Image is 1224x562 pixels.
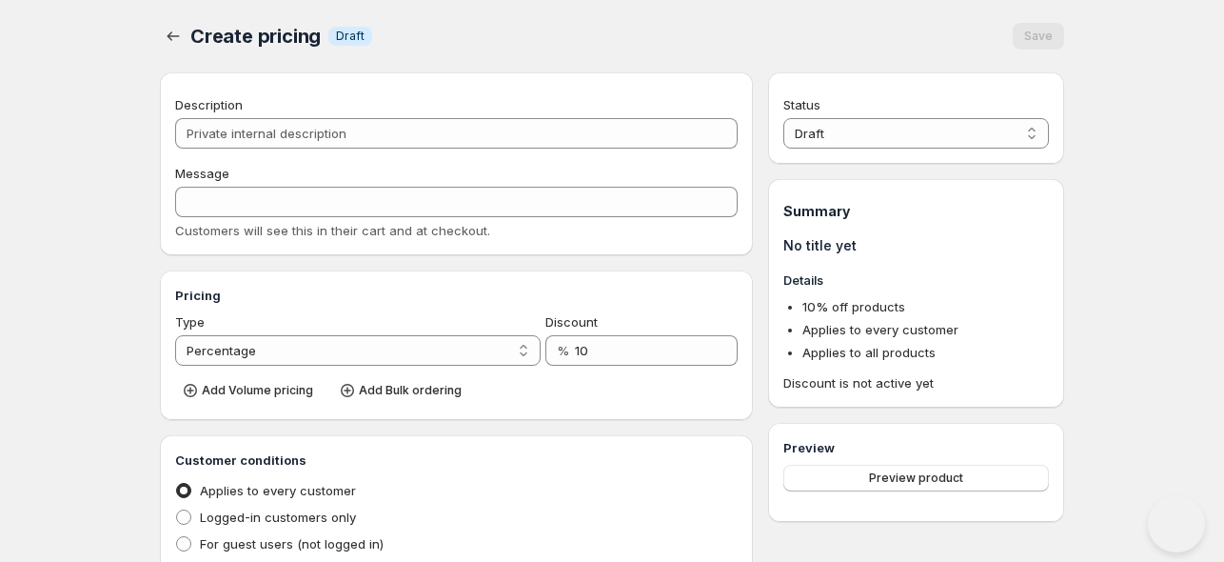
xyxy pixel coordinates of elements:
[200,510,356,525] span: Logged-in customers only
[545,314,598,330] span: Discount
[175,166,229,181] span: Message
[783,465,1049,492] button: Preview product
[336,29,365,44] span: Draft
[175,118,738,149] input: Private internal description
[802,322,958,337] span: Applies to every customer
[202,383,313,398] span: Add Volume pricing
[200,536,384,552] span: For guest users (not logged in)
[783,97,820,112] span: Status
[200,483,356,498] span: Applies to every customer
[783,271,1049,290] h3: Details
[175,314,205,330] span: Type
[783,202,1049,221] h1: Summary
[1148,495,1205,552] iframe: Help Scout Beacon - Open
[869,471,963,486] span: Preview product
[190,25,321,48] span: Create pricing
[802,299,905,314] span: 10 % off products
[783,236,1049,255] h1: No title yet
[332,377,473,404] button: Add Bulk ordering
[175,451,738,470] h3: Customer conditions
[557,343,569,358] span: %
[359,383,462,398] span: Add Bulk ordering
[175,97,243,112] span: Description
[175,286,738,305] h3: Pricing
[175,377,325,404] button: Add Volume pricing
[783,438,1049,457] h3: Preview
[783,373,1049,392] span: Discount is not active yet
[802,345,936,360] span: Applies to all products
[175,223,490,238] span: Customers will see this in their cart and at checkout.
